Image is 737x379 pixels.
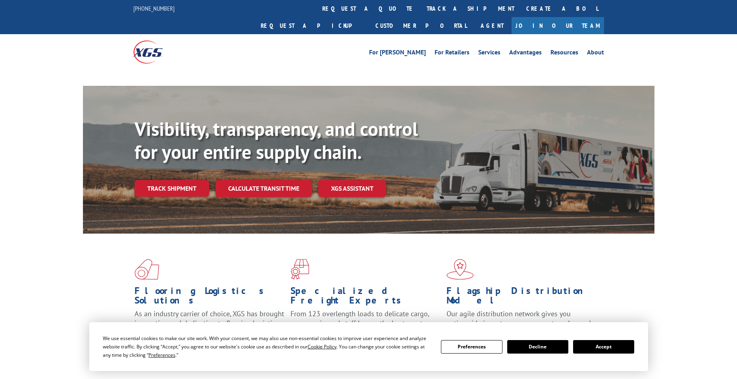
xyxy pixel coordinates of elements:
img: xgs-icon-focused-on-flooring-red [291,259,309,280]
a: Resources [550,49,578,58]
div: We use essential cookies to make our site work. With your consent, we may also use non-essential ... [103,334,431,359]
button: Preferences [441,340,502,354]
span: Preferences [148,352,175,358]
a: XGS ASSISTANT [318,180,386,197]
a: Advantages [509,49,542,58]
b: Visibility, transparency, and control for your entire supply chain. [135,116,418,164]
a: About [587,49,604,58]
img: xgs-icon-flagship-distribution-model-red [446,259,474,280]
a: Track shipment [135,180,209,197]
h1: Specialized Freight Experts [291,286,441,309]
a: Join Our Team [512,17,604,34]
a: For [PERSON_NAME] [369,49,426,58]
a: Customer Portal [369,17,473,34]
button: Decline [507,340,568,354]
p: From 123 overlength loads to delicate cargo, our experienced staff knows the best way to move you... [291,309,441,344]
a: Agent [473,17,512,34]
span: Cookie Policy [308,343,337,350]
a: Services [478,49,500,58]
button: Accept [573,340,634,354]
a: Request a pickup [255,17,369,34]
div: Cookie Consent Prompt [89,322,648,371]
span: Our agile distribution network gives you nationwide inventory management on demand. [446,309,593,328]
a: For Retailers [435,49,470,58]
h1: Flooring Logistics Solutions [135,286,285,309]
a: Calculate transit time [216,180,312,197]
img: xgs-icon-total-supply-chain-intelligence-red [135,259,159,280]
h1: Flagship Distribution Model [446,286,597,309]
a: [PHONE_NUMBER] [133,4,175,12]
span: As an industry carrier of choice, XGS has brought innovation and dedication to flooring logistics... [135,309,284,337]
